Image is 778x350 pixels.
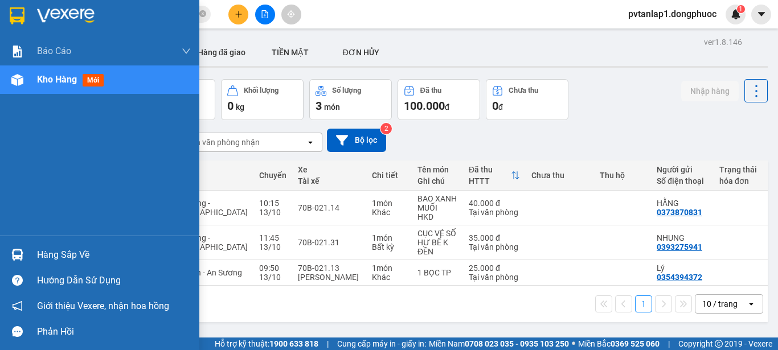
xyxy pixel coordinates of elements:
button: aim [281,5,301,24]
div: hóa đơn [719,176,757,186]
span: 0 [492,99,498,113]
img: logo-vxr [10,7,24,24]
img: icon-new-feature [731,9,741,19]
div: BAO XANH MUỐI [417,194,457,212]
span: 01 Võ Văn Truyện, KP.1, Phường 2 [90,34,157,48]
span: | [327,337,329,350]
span: kg [236,102,244,112]
span: [PERSON_NAME]: [3,73,118,80]
div: CỤC VÉ SỐ [417,229,457,238]
img: warehouse-icon [11,249,23,261]
div: Khác [372,208,406,217]
div: Chọn văn phòng nhận [182,137,260,148]
button: caret-down [751,5,771,24]
button: Nhập hàng [681,81,739,101]
div: Chưa thu [531,171,588,180]
div: Tại văn phòng [469,273,520,282]
div: NHUNG [657,233,708,242]
span: copyright [715,340,723,348]
span: 0 [227,99,234,113]
button: 1 [635,295,652,312]
div: Ghi chú [417,176,457,186]
span: An Sương - [GEOGRAPHIC_DATA] [171,233,248,252]
div: 1 BỌC TP [417,268,457,277]
span: message [12,326,23,337]
button: plus [228,5,248,24]
sup: 1 [737,5,745,13]
div: Tên món [417,165,457,174]
div: 0393275941 [657,242,702,252]
span: mới [83,74,104,87]
div: Hướng dẫn sử dụng [37,272,191,289]
div: 13/10 [259,273,286,282]
div: 35.000 đ [469,233,520,242]
strong: ĐỒNG PHƯỚC [90,6,156,16]
div: Bất kỳ [372,242,406,252]
svg: open [306,138,315,147]
span: Bến xe [GEOGRAPHIC_DATA] [90,18,153,32]
div: Khối lượng [244,87,279,94]
div: Thu hộ [600,171,645,180]
th: Toggle SortBy [463,160,526,191]
span: Cung cấp máy in - giấy in: [337,337,426,350]
span: VPTL1310250002 [57,72,118,81]
div: 70B-021.31 [298,238,361,247]
div: Chuyến [259,171,286,180]
div: Số lượng [332,87,361,94]
div: Hàng sắp về [37,246,191,263]
div: 0354394372 [657,273,702,282]
div: Phản hồi [37,323,191,340]
div: Tuyến [171,171,248,180]
span: ⚪️ [572,341,575,346]
button: file-add [255,5,275,24]
div: 13/10 [259,242,286,252]
div: 10:15 [259,199,286,208]
div: HƯ BỂ K ĐỀN [417,238,457,256]
div: 1 món [372,263,406,273]
span: In ngày: [3,83,69,89]
div: [PERSON_NAME] [298,273,361,282]
div: Xe [298,165,361,174]
span: món [324,102,340,112]
span: Miền Nam [429,337,569,350]
strong: 0708 023 035 - 0935 103 250 [465,339,569,348]
span: 1 [739,5,743,13]
div: 0373870831 [657,208,702,217]
div: HẰNG [657,199,708,208]
button: Khối lượng0kg [221,79,304,120]
span: question-circle [12,275,23,286]
span: plus [235,10,243,18]
div: Trạng thái [719,165,757,174]
button: Hàng đã giao [189,39,255,66]
span: 3 [316,99,322,113]
span: aim [287,10,295,18]
span: Miền Bắc [578,337,660,350]
div: Người gửi [657,165,708,174]
div: 40.000 đ [469,199,520,208]
div: HTTT [469,176,511,186]
span: Báo cáo [37,44,71,58]
span: Hỗ trợ kỹ thuật: [215,337,318,350]
span: Hotline: 19001152 [90,51,140,57]
span: TIỀN MẶT [272,48,309,57]
span: đ [498,102,503,112]
span: down [182,47,191,56]
span: Tân Biên - An Sương [171,268,242,277]
div: 25.000 đ [469,263,520,273]
div: 1 món [372,233,406,242]
div: Đã thu [420,87,441,94]
div: 11:45 [259,233,286,242]
span: ----------------------------------------- [31,61,140,71]
div: Chi tiết [372,171,406,180]
div: Khác [372,273,406,282]
button: Bộ lọc [327,129,386,152]
strong: 0369 525 060 [611,339,660,348]
div: 09:50 [259,263,286,273]
span: Giới thiệu Vexere, nhận hoa hồng [37,299,169,313]
span: Kho hàng [37,74,77,85]
div: Tài xế [298,176,361,186]
span: caret-down [756,9,767,19]
div: 1 món [372,199,406,208]
span: An Sương - [GEOGRAPHIC_DATA] [171,199,248,217]
span: đ [445,102,449,112]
